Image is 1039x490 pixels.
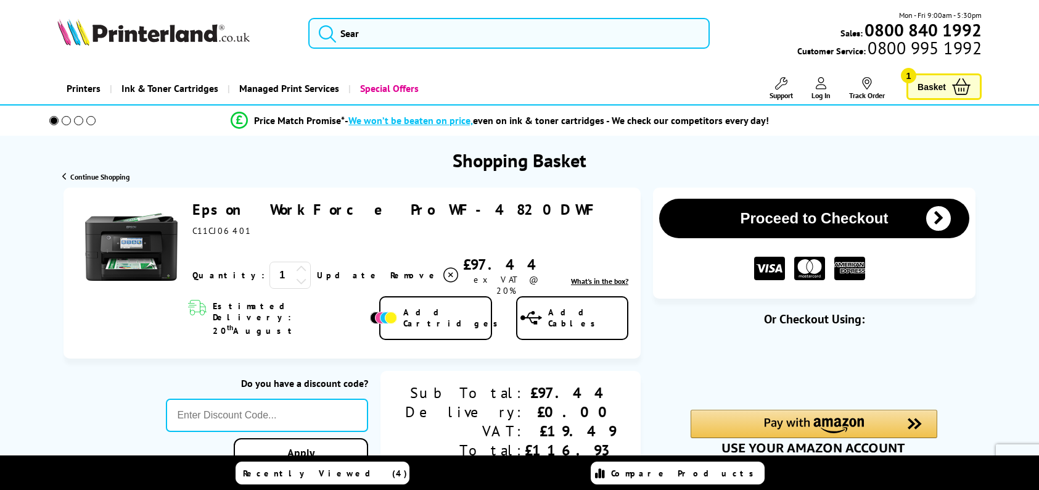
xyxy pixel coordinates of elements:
[192,225,251,236] span: C11CJ06401
[906,73,982,100] a: Basket 1
[864,19,982,41] b: 0800 840 1992
[474,274,538,296] span: ex VAT @ 20%
[254,114,345,127] span: Price Match Promise*
[525,402,616,421] div: £0.00
[754,257,785,281] img: VISA
[811,77,831,100] a: Log In
[390,266,460,284] a: Delete item from your basket
[797,42,981,57] span: Customer Service:
[62,172,129,181] a: Continue Shopping
[653,311,975,327] div: Or Checkout Using:
[863,24,982,36] a: 0800 840 1992
[659,199,969,238] button: Proceed to Checkout
[166,399,368,432] input: Enter Discount Code...
[370,312,397,324] img: Add Cartridges
[918,78,946,95] span: Basket
[57,19,293,48] a: Printerland Logo
[345,114,769,127] div: - even on ink & toner cartridges - We check our competitors every day!
[460,255,552,274] div: £97.44
[192,270,265,281] span: Quantity:
[403,307,504,329] span: Add Cartridges
[691,410,937,453] div: Amazon Pay - Use your Amazon account
[770,91,793,100] span: Support
[70,172,129,181] span: Continue Shopping
[770,77,793,100] a: Support
[453,148,586,172] h1: Shopping Basket
[571,276,628,286] span: What's in the box?
[228,73,348,104] a: Managed Print Services
[525,421,616,441] div: £19.49
[405,402,525,421] div: Delivery:
[849,77,885,100] a: Track Order
[110,73,228,104] a: Ink & Toner Cartridges
[405,441,525,460] div: Total:
[234,438,368,467] a: Apply
[405,421,525,441] div: VAT:
[571,276,628,286] a: lnk_inthebox
[811,91,831,100] span: Log In
[525,383,616,402] div: £97.44
[794,257,825,281] img: MASTER CARD
[899,9,982,21] span: Mon - Fri 9:00am - 5:30pm
[317,270,380,281] a: Update
[901,68,916,83] span: 1
[243,468,408,479] span: Recently Viewed (4)
[390,270,439,281] span: Remove
[308,18,710,49] input: Sear
[348,114,473,127] span: We won’t be beaten on price,
[840,27,863,39] span: Sales:
[834,257,865,281] img: American Express
[548,307,627,329] span: Add Cables
[57,73,110,104] a: Printers
[691,347,937,389] iframe: PayPal
[57,19,250,46] img: Printerland Logo
[33,110,968,131] li: modal_Promise
[192,200,602,219] a: Epson WorkForce Pro WF-4820DWF
[121,73,218,104] span: Ink & Toner Cartridges
[227,323,233,332] sup: th
[236,462,409,484] a: Recently Viewed (4)
[591,462,765,484] a: Compare Products
[611,468,760,479] span: Compare Products
[166,377,368,389] div: Do you have a discount code?
[866,42,981,54] span: 0800 995 1992
[525,441,616,460] div: £116.93
[213,301,367,336] span: Estimated Delivery: 20 August
[85,201,178,293] img: Epson WorkForce Pro WF-4820DWF
[348,73,428,104] a: Special Offers
[405,383,525,402] div: Sub Total:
